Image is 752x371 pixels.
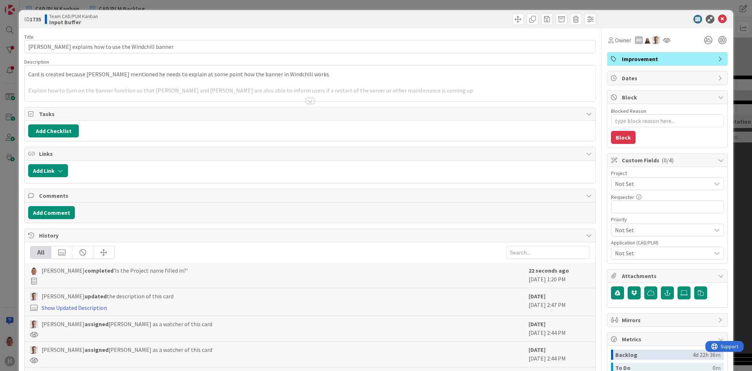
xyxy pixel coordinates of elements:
[30,16,41,23] b: 1735
[693,350,721,360] div: 4d 22h 36m
[529,320,590,338] div: [DATE] 2:44 PM
[49,13,98,19] span: Team CAD/PLM Kanban
[611,131,636,144] button: Block
[85,267,114,274] b: completed
[622,74,714,82] span: Dates
[529,346,546,353] b: [DATE]
[635,36,643,44] div: RH
[28,70,592,78] p: Card is created because [PERSON_NAME] mentioned he needs to explain at some point how the banner ...
[28,164,68,177] button: Add Link
[615,179,708,189] span: Not Set
[652,36,660,44] img: BO
[85,293,107,300] b: updated
[39,110,582,118] span: Tasks
[39,191,582,200] span: Comments
[611,194,634,200] label: Requester
[611,108,646,114] label: Blocked Reason
[529,320,546,328] b: [DATE]
[611,217,724,222] div: Priority
[85,320,108,328] b: assigned
[30,320,38,328] img: BO
[24,59,49,65] span: Description
[30,293,38,300] img: BO
[611,240,724,245] div: Application (CAD/PLM)
[622,316,714,324] span: Mirrors
[42,345,212,354] span: [PERSON_NAME] [PERSON_NAME] as a watcher of this card
[529,292,590,312] div: [DATE] 2:47 PM
[622,156,714,165] span: Custom Fields
[615,249,711,257] span: Not Set
[615,225,708,235] span: Not Set
[24,34,34,40] label: Title
[42,304,107,311] a: Show Updated Description
[615,36,631,44] span: Owner
[529,293,546,300] b: [DATE]
[24,15,41,24] span: ID
[85,346,108,353] b: assigned
[622,272,714,280] span: Attachments
[622,55,714,63] span: Improvement
[39,149,582,158] span: Links
[24,40,596,53] input: type card name here...
[39,231,582,240] span: History
[15,1,33,10] span: Support
[30,267,38,275] img: TJ
[529,267,569,274] b: 22 seconds ago
[30,246,51,259] div: All
[42,292,174,300] span: [PERSON_NAME] the description of this card
[49,19,98,25] b: Input Buffer
[28,206,75,219] button: Add Comment
[506,246,590,259] input: Search...
[28,124,79,137] button: Add Checklist
[30,346,38,354] img: BO
[42,266,188,275] span: [PERSON_NAME] 'Is the Project name filled in?'
[622,93,714,102] span: Block
[622,335,714,344] span: Metrics
[662,157,674,164] span: ( 0/4 )
[529,266,590,284] div: [DATE] 1:20 PM
[615,350,693,360] div: Backlog
[644,36,651,44] img: KM
[42,320,212,328] span: [PERSON_NAME] [PERSON_NAME] as a watcher of this card
[529,345,590,363] div: [DATE] 2:44 PM
[611,171,724,176] div: Project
